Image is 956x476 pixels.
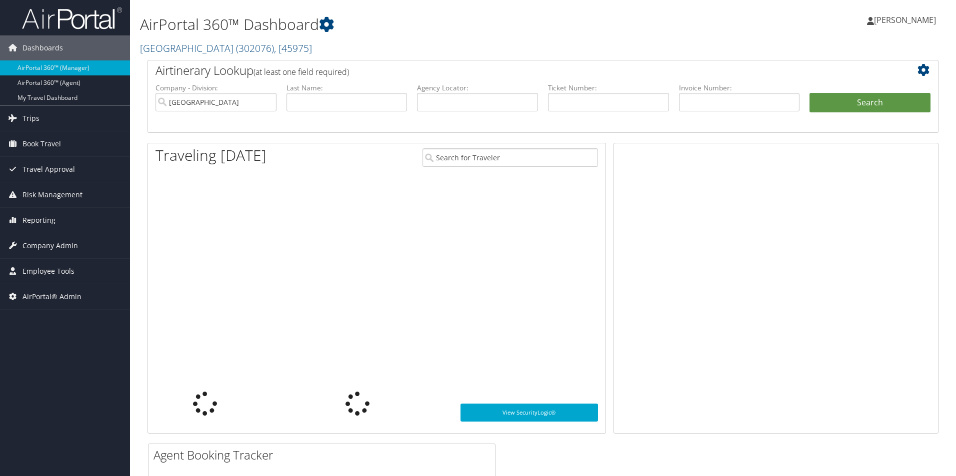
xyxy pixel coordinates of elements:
[153,447,495,464] h2: Agent Booking Tracker
[22,106,39,131] span: Trips
[809,93,930,113] button: Search
[22,6,122,30] img: airportal-logo.png
[155,62,864,79] h2: Airtinerary Lookup
[22,35,63,60] span: Dashboards
[422,148,598,167] input: Search for Traveler
[548,83,669,93] label: Ticket Number:
[460,404,598,422] a: View SecurityLogic®
[140,14,677,35] h1: AirPortal 360™ Dashboard
[286,83,407,93] label: Last Name:
[22,157,75,182] span: Travel Approval
[22,233,78,258] span: Company Admin
[155,83,276,93] label: Company - Division:
[236,41,274,55] span: ( 302076 )
[679,83,800,93] label: Invoice Number:
[22,284,81,309] span: AirPortal® Admin
[22,182,82,207] span: Risk Management
[155,145,266,166] h1: Traveling [DATE]
[140,41,312,55] a: [GEOGRAPHIC_DATA]
[417,83,538,93] label: Agency Locator:
[22,131,61,156] span: Book Travel
[867,5,946,35] a: [PERSON_NAME]
[22,259,74,284] span: Employee Tools
[874,14,936,25] span: [PERSON_NAME]
[274,41,312,55] span: , [ 45975 ]
[22,208,55,233] span: Reporting
[253,66,349,77] span: (at least one field required)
